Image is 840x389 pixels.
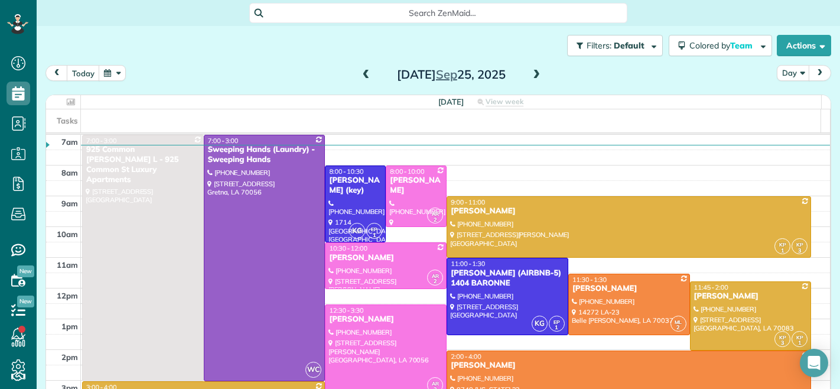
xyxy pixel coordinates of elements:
button: Actions [777,35,831,56]
div: [PERSON_NAME] [450,361,808,371]
span: 11:30 - 1:30 [572,275,607,284]
small: 3 [792,245,807,257]
span: ML [675,319,682,325]
span: Tasks [57,116,78,125]
div: [PERSON_NAME] [694,291,808,302]
span: KG [532,316,548,332]
span: 7am [61,137,78,147]
div: [PERSON_NAME] [328,315,443,325]
small: 3 [775,338,790,349]
span: 9:00 - 11:00 [451,198,485,206]
span: 2:00 - 4:00 [451,352,481,361]
span: WC [305,362,321,378]
div: [PERSON_NAME] [450,206,808,216]
div: [PERSON_NAME] [328,253,443,263]
span: New [17,265,34,277]
span: 10am [57,229,78,239]
span: EP [554,319,560,325]
span: EP [371,226,377,232]
span: AR [432,380,439,387]
span: 7:00 - 3:00 [208,137,239,145]
small: 2 [671,322,686,333]
h2: [DATE] 25, 2025 [377,68,525,81]
span: 12:30 - 3:30 [329,306,363,315]
span: 1pm [61,322,78,331]
button: Filters: Default [567,35,663,56]
span: Sep [436,67,457,82]
span: 12pm [57,291,78,300]
span: View week [486,97,523,106]
button: next [809,65,831,81]
span: 8:00 - 10:00 [390,167,424,176]
small: 1 [792,338,807,349]
span: 8am [61,168,78,177]
button: prev [45,65,68,81]
span: 9am [61,199,78,208]
span: 11am [57,260,78,270]
span: 10:30 - 12:00 [329,244,367,252]
small: 2 [428,215,442,226]
button: today [67,65,100,81]
div: [PERSON_NAME] (AIRBNB-5) 1404 BARONNE [450,268,565,288]
div: [PERSON_NAME] [572,284,686,294]
span: AR [432,210,439,217]
span: Filters: [587,40,611,51]
div: Sweeping Hands (Laundry) - Sweeping Hands [207,145,322,165]
span: KG [349,223,365,239]
span: KP [779,334,786,341]
small: 1 [549,322,564,333]
span: [DATE] [438,97,464,106]
small: 1 [775,245,790,257]
span: 11:45 - 2:00 [694,283,728,291]
small: 1 [367,230,382,241]
div: [PERSON_NAME] (key) [328,176,382,196]
span: Colored by [689,40,757,51]
button: Day [777,65,810,81]
small: 2 [428,276,442,287]
span: KP [796,241,803,248]
div: [PERSON_NAME] [389,176,443,196]
span: 8:00 - 10:30 [329,167,363,176]
span: KP [796,334,803,341]
a: Filters: Default [561,35,663,56]
span: AR [432,273,439,279]
span: 7:00 - 3:00 [86,137,117,145]
button: Colored byTeam [669,35,772,56]
span: KP [779,241,786,248]
span: 11:00 - 1:30 [451,260,485,268]
div: Open Intercom Messenger [800,349,828,377]
span: Default [614,40,645,51]
span: New [17,296,34,307]
div: 925 Common [PERSON_NAME] L - 925 Common St Luxury Apartments [86,145,200,185]
span: 2pm [61,352,78,362]
span: Team [730,40,754,51]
